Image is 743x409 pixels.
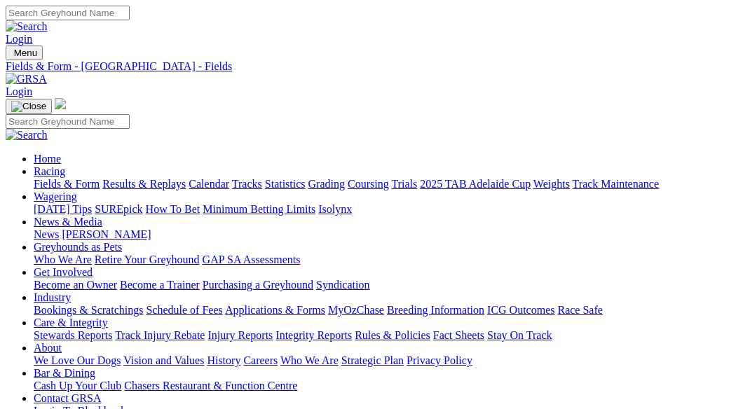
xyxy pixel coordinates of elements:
a: News & Media [34,216,102,228]
a: History [207,354,240,366]
div: Greyhounds as Pets [34,254,737,266]
div: Care & Integrity [34,329,737,342]
div: Industry [34,304,737,317]
a: Care & Integrity [34,317,108,328]
a: Retire Your Greyhound [95,254,200,265]
a: Integrity Reports [275,329,352,341]
a: About [34,342,62,354]
a: Wagering [34,190,77,202]
a: Contact GRSA [34,392,101,404]
a: Industry [34,291,71,303]
a: Who We Are [34,254,92,265]
a: Injury Reports [207,329,273,341]
img: Close [11,101,46,112]
a: Fields & Form [34,178,100,190]
a: How To Bet [146,203,200,215]
a: Race Safe [557,304,602,316]
a: Purchasing a Greyhound [203,279,313,291]
a: Trials [391,178,417,190]
a: Become a Trainer [120,279,200,291]
input: Search [6,114,130,129]
a: GAP SA Assessments [203,254,301,265]
a: Results & Replays [102,178,186,190]
button: Toggle navigation [6,46,43,60]
a: Statistics [265,178,306,190]
a: 2025 TAB Adelaide Cup [420,178,531,190]
div: Bar & Dining [34,380,737,392]
a: Applications & Forms [225,304,325,316]
a: Schedule of Fees [146,304,222,316]
img: Search [6,129,48,141]
a: Syndication [316,279,369,291]
a: Grading [308,178,345,190]
a: Vision and Values [123,354,204,366]
a: Isolynx [318,203,352,215]
a: We Love Our Dogs [34,354,121,366]
a: [DATE] Tips [34,203,92,215]
img: logo-grsa-white.png [55,98,66,109]
a: Coursing [348,178,389,190]
a: Get Involved [34,266,93,278]
a: Minimum Betting Limits [203,203,315,215]
a: News [34,228,59,240]
div: Wagering [34,203,737,216]
a: Careers [243,354,278,366]
img: Search [6,20,48,33]
a: Rules & Policies [355,329,430,341]
a: Cash Up Your Club [34,380,121,391]
span: Menu [14,48,37,58]
a: Track Maintenance [573,178,659,190]
a: Racing [34,165,65,177]
a: Weights [533,178,570,190]
a: Greyhounds as Pets [34,241,122,253]
a: ICG Outcomes [487,304,554,316]
button: Toggle navigation [6,99,52,114]
div: News & Media [34,228,737,241]
a: Track Injury Rebate [115,329,205,341]
input: Search [6,6,130,20]
img: GRSA [6,73,47,85]
a: Home [34,153,61,165]
a: MyOzChase [328,304,384,316]
a: Chasers Restaurant & Function Centre [124,380,297,391]
a: [PERSON_NAME] [62,228,151,240]
a: Fact Sheets [433,329,484,341]
a: Fields & Form - [GEOGRAPHIC_DATA] - Fields [6,60,737,73]
a: Strategic Plan [341,354,404,366]
a: Bookings & Scratchings [34,304,143,316]
a: Stay On Track [487,329,552,341]
a: SUREpick [95,203,142,215]
a: Become an Owner [34,279,117,291]
div: Racing [34,178,737,190]
a: Login [6,33,32,45]
div: About [34,354,737,367]
a: Who We Are [280,354,339,366]
a: Bar & Dining [34,367,95,379]
a: Privacy Policy [407,354,472,366]
a: Stewards Reports [34,329,112,341]
a: Calendar [189,178,229,190]
div: Get Involved [34,279,737,291]
a: Breeding Information [387,304,484,316]
a: Tracks [232,178,262,190]
a: Login [6,85,32,97]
